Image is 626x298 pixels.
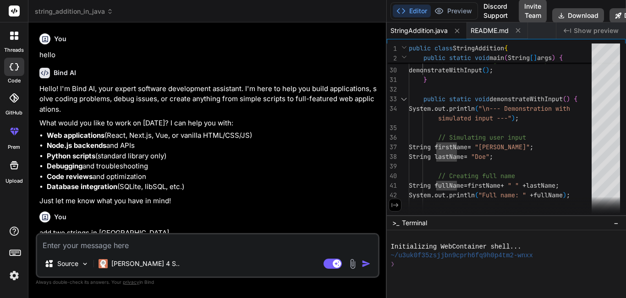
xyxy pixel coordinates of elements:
img: icon [362,259,371,268]
span: ; [515,114,519,122]
span: public [409,44,431,52]
li: (SQLite, libSQL, etc.) [47,182,378,192]
span: fullName [533,191,563,199]
span: String [508,54,530,62]
span: "[PERSON_NAME]" [475,143,530,151]
strong: Node.js backends [47,141,106,150]
span: Terminal [402,218,427,228]
p: Always double-check its answers. Your in Bind [36,278,379,287]
span: Initializing WebContainer shell... [390,243,521,251]
span: 1 [387,44,397,54]
span: // Simulating user input [438,133,526,141]
span: 2 [387,54,397,63]
label: threads [4,46,24,54]
span: ( [563,95,566,103]
span: ) [511,114,515,122]
span: out [434,104,445,113]
strong: Code reviews [47,172,93,181]
img: Pick Models [81,260,89,268]
span: − [614,218,619,228]
span: = [464,181,467,190]
h6: You [54,212,66,222]
div: 34 [387,104,397,114]
span: "\n--- Demonstration with [478,104,570,113]
p: Source [57,259,78,268]
button: Preview [431,5,476,17]
span: string_addition_in_java [35,7,113,16]
span: demonstrateWithInput [489,95,563,103]
span: ] [533,54,537,62]
div: 38 [387,152,397,162]
span: >_ [392,218,399,228]
span: println [449,104,475,113]
label: GitHub [5,109,22,117]
div: 32 [387,85,397,94]
span: String fullName [409,181,464,190]
span: void [475,95,489,103]
span: . [431,191,434,199]
span: ( [475,104,478,113]
span: ) [563,191,566,199]
span: = [467,143,471,151]
p: hello [39,50,378,60]
img: settings [6,268,22,283]
span: ( [482,66,486,74]
li: and troubleshooting [47,161,378,172]
span: firstName [467,181,500,190]
p: What would you like to work on [DATE]? I can help you with: [39,118,378,129]
div: 36 [387,133,397,142]
div: 33 [387,94,397,104]
span: println [449,191,475,199]
span: " " [508,181,519,190]
div: 30 [387,65,397,75]
span: ) [566,95,570,103]
strong: Database integration [47,182,117,191]
button: − [612,216,621,230]
li: and APIs [47,141,378,151]
span: ) [552,54,555,62]
label: prem [8,143,20,151]
span: ( [504,54,508,62]
span: = [464,152,467,161]
p: Hello! I'm Bind AI, your expert software development assistant. I'm here to help you build applic... [39,84,378,115]
span: // Creating full name [438,172,515,180]
div: Click to collapse the range. [398,94,410,104]
span: ( [475,191,478,199]
span: { [574,95,577,103]
span: ❯ [390,260,395,269]
span: "Full name: " [478,191,526,199]
li: (standard library only) [47,151,378,162]
strong: Debugging [47,162,82,170]
span: ; [566,191,570,199]
div: 37 [387,142,397,152]
span: demonstrateWithInput [409,66,482,74]
span: args [537,54,552,62]
span: } [423,76,427,84]
span: public [423,95,445,103]
span: . [431,104,434,113]
label: Upload [5,177,23,185]
span: privacy [123,279,139,285]
span: main [489,54,504,62]
span: + [530,191,533,199]
span: static [449,95,471,103]
span: System [409,191,431,199]
span: + [500,181,504,190]
span: Show preview [574,26,619,35]
li: and optimization [47,172,378,182]
span: . [445,191,449,199]
div: 35 [387,123,397,133]
label: code [8,77,21,85]
span: StringAddition [453,44,504,52]
span: ) [486,66,489,74]
span: ~/u3uk0f35zsjjbn9cprh6fq9h0p4tm2-wnxx [390,251,533,260]
p: add two strings in [GEOGRAPHIC_DATA] [39,228,378,238]
span: public [423,54,445,62]
span: ; [489,152,493,161]
span: + [522,181,526,190]
div: 40 [387,171,397,181]
span: simulated input ---" [438,114,511,122]
div: 31 [387,75,397,85]
strong: Python scripts [47,152,95,160]
button: Editor [393,5,431,17]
